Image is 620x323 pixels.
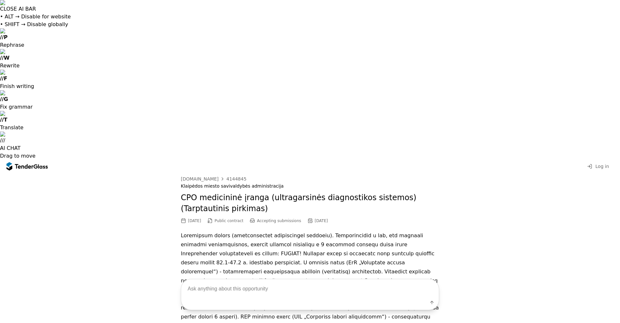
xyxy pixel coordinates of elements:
div: [DATE] [315,219,328,223]
div: [DOMAIN_NAME] [181,177,219,181]
div: [DATE] [188,219,201,223]
span: Accepting submissions [257,219,301,223]
span: Public contract [215,219,243,223]
div: Klaipėdos miesto savivaldybės administracija [181,183,439,189]
span: Log in [595,164,609,169]
button: Log in [585,162,611,171]
a: [DOMAIN_NAME]4144845 [181,176,246,181]
div: 4144845 [226,177,246,181]
h2: CPO medicininė įranga (ultragarsinės diagnostikos sistemos) (Tarptautinis pirkimas) [181,192,439,214]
